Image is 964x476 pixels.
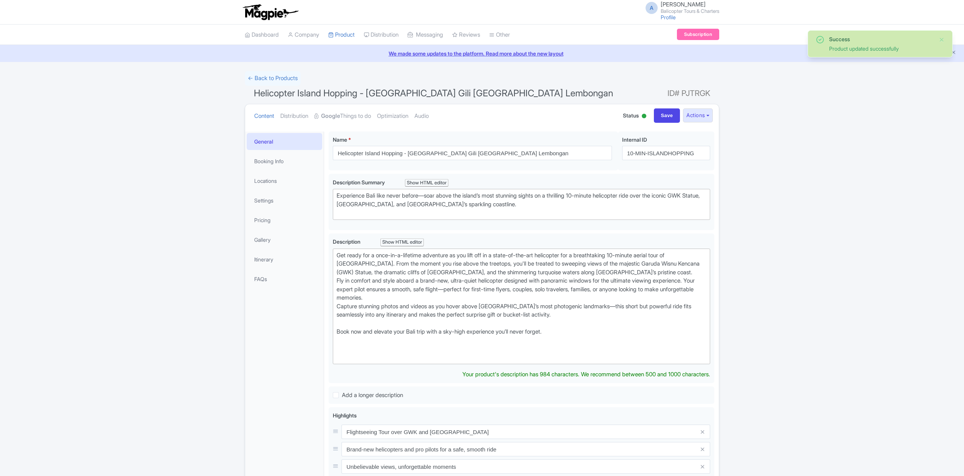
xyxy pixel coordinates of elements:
button: Close [939,35,945,44]
a: Reviews [452,25,480,45]
a: Distribution [364,25,399,45]
div: Experience Bali like never before—soar above the island’s most stunning sights on a thrilling 10-... [337,192,706,217]
a: Distribution [280,104,308,128]
a: Messaging [408,25,443,45]
span: ID# PJTRGK [667,86,710,101]
div: Show HTML editor [405,179,448,187]
strong: Google [321,112,340,121]
div: Success [829,35,933,43]
a: Subscription [677,29,719,40]
span: Internal ID [622,136,647,143]
button: Actions [683,108,713,122]
a: Booking Info [247,153,322,170]
a: Other [489,25,510,45]
a: Pricing [247,212,322,229]
a: Settings [247,192,322,209]
span: Description [333,238,361,245]
div: Your product's description has 984 characters. We recommend between 500 and 1000 characters. [462,370,710,379]
span: Description Summary [333,179,386,185]
button: Close announcement [951,49,956,57]
a: Audio [414,104,429,128]
span: Name [333,136,347,143]
div: Product updated successfully [829,45,933,53]
a: A [PERSON_NAME] Balicopter Tours & Charters [641,2,719,14]
input: Save [654,108,680,123]
a: Gallery [247,231,322,248]
a: FAQs [247,270,322,287]
a: Company [288,25,319,45]
div: Show HTML editor [380,238,424,246]
span: [PERSON_NAME] [661,1,706,8]
div: Active [640,111,648,122]
a: ← Back to Products [245,71,301,86]
a: Product [328,25,355,45]
small: Balicopter Tours & Charters [661,9,719,14]
a: Content [254,104,274,128]
a: GoogleThings to do [314,104,371,128]
a: We made some updates to the platform. Read more about the new layout [5,49,959,57]
a: Locations [247,172,322,189]
a: Optimization [377,104,408,128]
span: Status [623,111,639,119]
span: Helicopter Island Hopping - [GEOGRAPHIC_DATA] Gili [GEOGRAPHIC_DATA] Lembongan [254,88,613,99]
a: General [247,133,322,150]
a: Itinerary [247,251,322,268]
a: Dashboard [245,25,279,45]
span: Highlights [333,412,357,419]
a: Profile [661,14,676,20]
span: A [646,2,658,14]
div: Get ready for a once-in-a-lifetime adventure as you lift off in a state-of-the-art helicopter for... [337,251,706,362]
span: Add a longer description [342,391,403,399]
img: logo-ab69f6fb50320c5b225c76a69d11143b.png [241,4,300,20]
